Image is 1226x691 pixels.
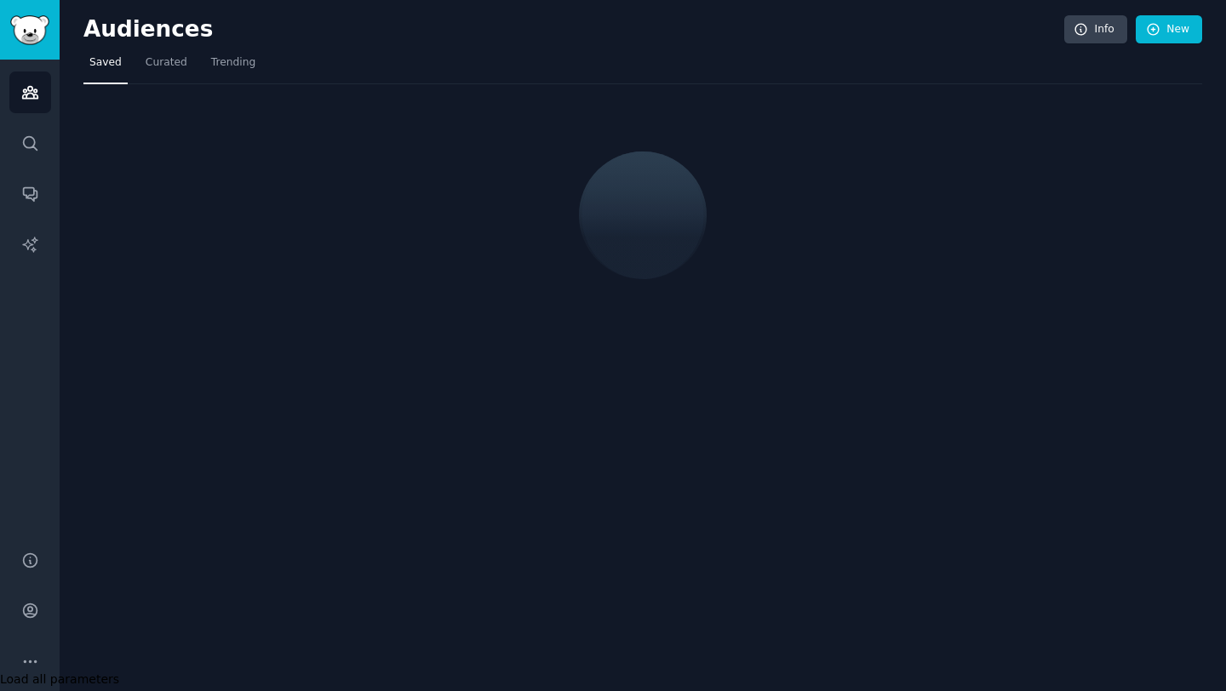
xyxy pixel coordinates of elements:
[146,55,187,71] span: Curated
[205,49,261,84] a: Trending
[211,55,255,71] span: Trending
[1136,15,1202,44] a: New
[10,15,49,45] img: GummySearch logo
[89,55,122,71] span: Saved
[83,16,1064,43] h2: Audiences
[83,49,128,84] a: Saved
[1064,15,1127,44] a: Info
[140,49,193,84] a: Curated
